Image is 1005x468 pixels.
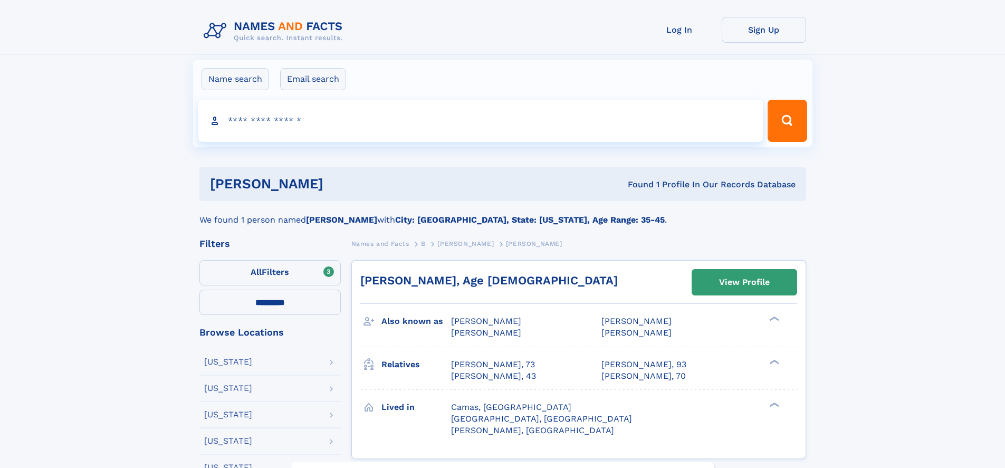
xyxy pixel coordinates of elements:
img: Logo Names and Facts [199,17,351,45]
h3: Also known as [381,312,451,330]
b: City: [GEOGRAPHIC_DATA], State: [US_STATE], Age Range: 35-45 [395,215,665,225]
span: [PERSON_NAME] [506,240,562,247]
label: Filters [199,260,341,285]
div: Filters [199,239,341,249]
span: All [251,267,262,277]
h3: Lived in [381,398,451,416]
div: Found 1 Profile In Our Records Database [475,179,796,190]
div: [US_STATE] [204,358,252,366]
a: View Profile [692,270,797,295]
div: ❯ [767,316,780,322]
input: search input [198,100,763,142]
span: [PERSON_NAME] [601,316,672,326]
a: Sign Up [722,17,806,43]
a: [PERSON_NAME], 43 [451,370,536,382]
a: Names and Facts [351,237,409,250]
label: Name search [202,68,269,90]
h1: [PERSON_NAME] [210,177,476,190]
span: B [421,240,426,247]
div: View Profile [719,270,770,294]
span: [PERSON_NAME] [451,316,521,326]
a: Log In [637,17,722,43]
a: [PERSON_NAME], 70 [601,370,686,382]
div: ❯ [767,358,780,365]
a: [PERSON_NAME], Age [DEMOGRAPHIC_DATA] [360,274,618,287]
b: [PERSON_NAME] [306,215,377,225]
div: We found 1 person named with . [199,201,806,226]
div: [US_STATE] [204,437,252,445]
label: Email search [280,68,346,90]
span: [PERSON_NAME] [437,240,494,247]
div: ❯ [767,401,780,408]
div: Browse Locations [199,328,341,337]
div: [US_STATE] [204,384,252,393]
a: [PERSON_NAME] [437,237,494,250]
h3: Relatives [381,356,451,374]
div: [US_STATE] [204,410,252,419]
a: [PERSON_NAME], 93 [601,359,686,370]
span: Camas, [GEOGRAPHIC_DATA] [451,402,571,412]
span: [PERSON_NAME], [GEOGRAPHIC_DATA] [451,425,614,435]
button: Search Button [768,100,807,142]
a: [PERSON_NAME], 73 [451,359,535,370]
span: [PERSON_NAME] [451,328,521,338]
span: [PERSON_NAME] [601,328,672,338]
span: [GEOGRAPHIC_DATA], [GEOGRAPHIC_DATA] [451,414,632,424]
a: B [421,237,426,250]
